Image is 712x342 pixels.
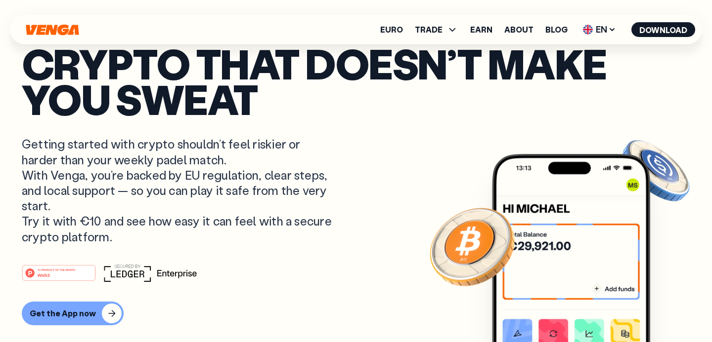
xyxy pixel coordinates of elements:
img: USDC coin [621,135,692,206]
tspan: Web3 [38,272,50,278]
p: Crypto that doesn’t make you sweat [22,45,690,117]
svg: Home [25,24,80,36]
button: Download [631,22,695,37]
p: Getting started with crypto shouldn’t feel riskier or harder than your weekly padel match. With V... [22,136,334,244]
a: Get the App now [22,302,690,325]
img: Bitcoin [428,202,517,291]
a: About [504,26,534,34]
tspan: #1 PRODUCT OF THE MONTH [38,268,75,271]
a: Earn [470,26,492,34]
span: TRADE [415,24,458,36]
span: EN [579,22,620,38]
button: Get the App now [22,302,124,325]
a: #1 PRODUCT OF THE MONTHWeb3 [22,270,96,283]
a: Euro [380,26,403,34]
a: Blog [545,26,568,34]
div: Get the App now [30,308,96,318]
img: flag-uk [583,25,593,35]
span: TRADE [415,26,443,34]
